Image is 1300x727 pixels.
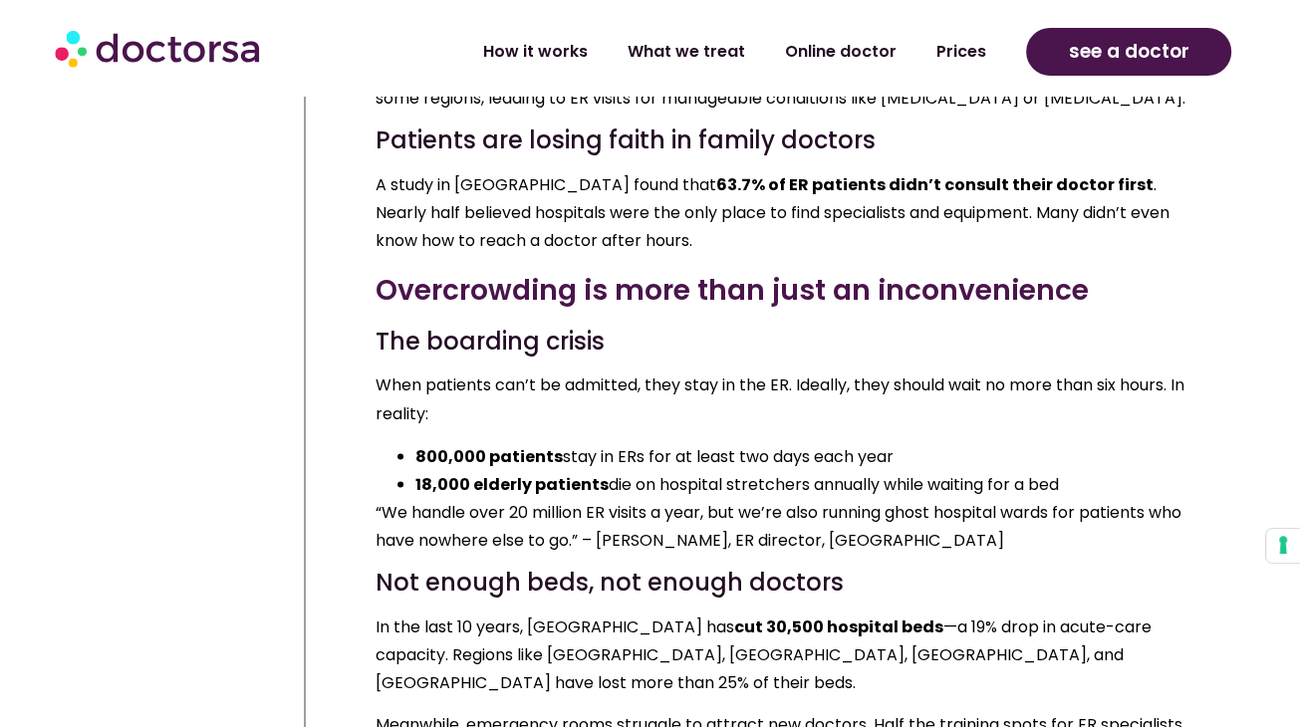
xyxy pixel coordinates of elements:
[608,29,765,75] a: What we treat
[1266,529,1300,563] button: Your consent preferences for tracking technologies
[376,371,1201,427] p: When patients can’t be admitted, they stay in the ER. Ideally, they should wait no more than six ...
[376,612,1201,696] p: In the last 10 years, [GEOGRAPHIC_DATA] has —a 19% drop in acute-care capacity. Regions like [GEO...
[415,444,563,467] strong: 800,000 patients
[376,328,1201,357] h4: The boarding crisis
[415,470,1201,498] li: die on hospital stretchers annually while waiting for a bed
[376,270,1201,312] h3: Overcrowding is more than just an inconvenience
[376,568,1201,597] h4: Not enough beds, not enough doctors
[1026,28,1231,76] a: see a doctor
[415,442,1201,470] li: stay in ERs for at least two days each year
[463,29,608,75] a: How it works
[348,29,1005,75] nav: Menu
[376,171,1201,255] p: A study in [GEOGRAPHIC_DATA] found that . Nearly half believed hospitals were the only place to f...
[916,29,1006,75] a: Prices
[765,29,916,75] a: Online doctor
[1068,36,1188,68] span: see a doctor
[734,614,943,637] strong: cut 30,500 hospital beds
[376,498,1201,554] p: “We handle over 20 million ER visits a year, but we’re also running ghost hospital wards for pati...
[716,173,1154,196] strong: 63.7% of ER patients didn’t consult their doctor first
[376,126,1201,155] h4: Patients are losing faith in family doctors
[415,472,609,495] strong: 18,000 elderly patients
